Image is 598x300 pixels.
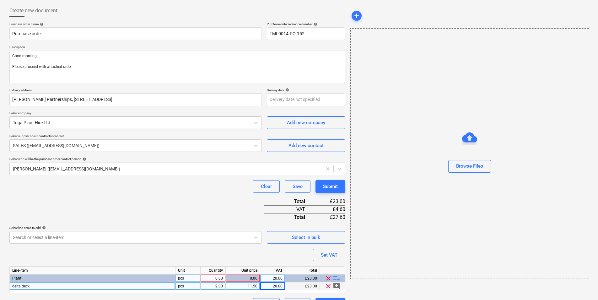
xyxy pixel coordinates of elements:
[292,233,320,242] div: Select in bulk
[267,116,345,129] button: Add new company
[9,134,262,139] p: Select supplier or subcontractor contact
[263,282,283,290] div: 20.00
[264,213,315,221] div: Total
[263,275,283,282] div: 20.00
[267,139,345,152] button: Add new contact
[287,119,325,127] div: Add new company
[81,157,86,161] span: help
[325,282,332,290] span: clear
[267,88,345,92] div: Delivery date
[353,12,360,19] span: add
[9,27,262,40] input: Document name
[456,162,483,170] div: Browse Files
[175,282,201,290] div: pcs
[288,142,324,150] div: Add new contact
[175,275,201,282] div: pcs
[9,88,262,93] p: Delivery address
[39,22,44,26] span: help
[285,267,320,275] div: Total
[350,28,589,279] div: Browse Files
[9,22,262,26] div: Purchase order name
[228,282,257,290] div: 11.50
[226,267,260,275] div: Unit price
[315,205,345,213] div: £4.60
[267,93,345,106] input: Delivery date not specified
[315,180,345,193] button: Submit
[10,267,175,275] div: Line-item
[253,180,280,193] button: Clear
[12,276,21,281] span: Plant
[41,226,46,230] span: help
[203,282,223,290] div: 2.00
[333,275,340,282] span: playlist_add
[448,160,491,173] button: Browse Files
[203,275,223,282] div: 0.00
[315,213,345,221] div: £27.60
[293,182,303,191] div: Save
[264,198,315,205] div: Total
[325,275,332,282] span: clear
[321,251,337,259] div: Set VAT
[261,182,272,191] div: Clear
[9,51,345,83] textarea: Good morning, Please proceed with attached order.
[267,27,345,40] input: Reference number
[12,284,30,288] span: delta deck
[260,267,285,275] div: VAT
[267,231,345,244] button: Select in bulk
[9,111,262,116] p: Select company
[264,205,315,213] div: VAT
[9,93,262,106] input: Delivery address
[323,182,338,191] div: Submit
[312,22,317,26] span: help
[284,88,289,92] span: help
[175,267,201,275] div: Unit
[313,249,345,261] button: Set VAT
[285,275,320,282] div: £23.00
[285,180,310,193] button: Save
[9,157,345,161] div: Select who will be the purchase order contact person
[9,45,345,50] p: Description
[9,226,262,230] div: Select line-items to add
[315,198,345,205] div: £23.00
[201,267,226,275] div: Quantity
[267,22,345,26] div: Purchase order reference number
[285,282,320,290] div: £23.00
[333,282,340,290] span: add_comment
[228,275,257,282] div: 0.00
[9,7,57,14] span: Create new document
